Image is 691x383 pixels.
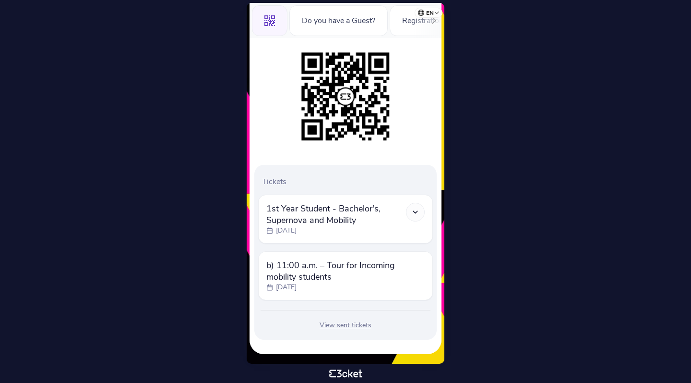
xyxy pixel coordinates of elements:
span: b) 11:00 a.m. – Tour for Incoming mobility students [266,259,425,283]
a: Registration Form [390,14,476,25]
div: Registration Form [390,5,476,36]
p: Tickets [262,176,433,187]
a: Do you have a Guest? [289,14,388,25]
img: 4013a6bdf08441adadc1f3e23ba2701d.png [297,48,394,146]
div: Do you have a Guest? [289,5,388,36]
span: 1st Year Student - Bachelor's, Supernova and Mobility [266,203,406,226]
p: [DATE] [276,226,297,235]
div: View sent tickets [258,321,433,330]
p: [DATE] [276,283,297,292]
